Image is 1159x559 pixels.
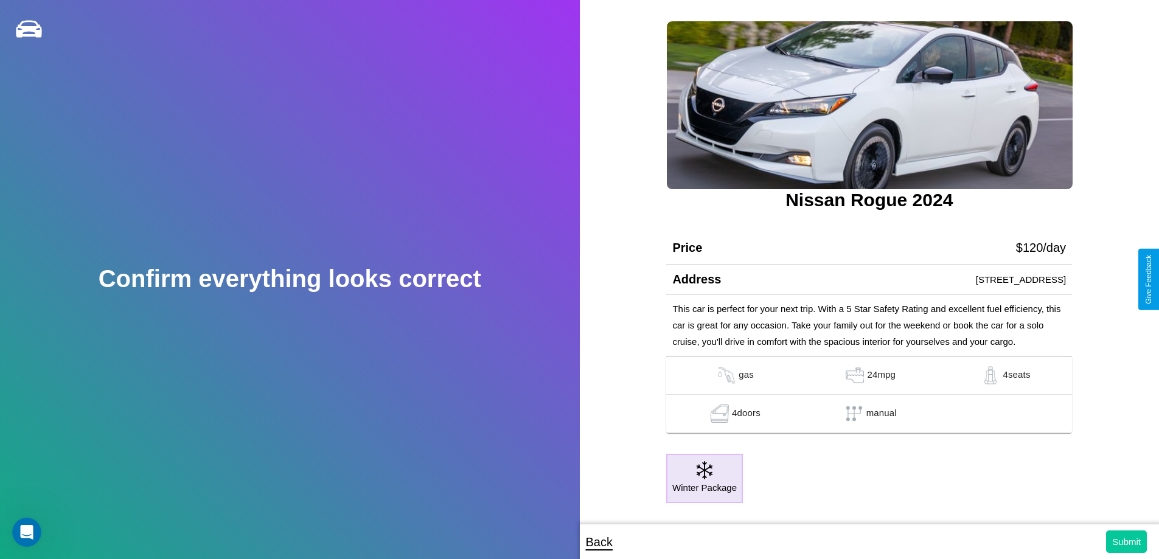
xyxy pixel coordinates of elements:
img: gas [708,404,732,423]
button: Submit [1106,530,1147,553]
img: gas [714,366,739,384]
p: [STREET_ADDRESS] [976,271,1066,288]
p: Back [586,531,613,553]
h3: Nissan Rogue 2024 [666,190,1072,210]
p: Winter Package [672,479,737,496]
p: gas [739,366,754,384]
h2: Confirm everything looks correct [99,265,481,293]
p: 4 doors [732,404,760,423]
table: simple table [666,356,1072,433]
div: Give Feedback [1144,255,1153,304]
img: gas [843,366,867,384]
p: manual [866,404,897,423]
p: $ 120 /day [1016,237,1066,259]
h4: Address [672,273,721,286]
h4: Price [672,241,702,255]
p: 24 mpg [867,366,896,384]
p: 4 seats [1003,366,1030,384]
img: gas [978,366,1003,384]
iframe: Intercom live chat [12,518,41,547]
p: This car is perfect for your next trip. With a 5 Star Safety Rating and excellent fuel efficiency... [672,300,1066,350]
